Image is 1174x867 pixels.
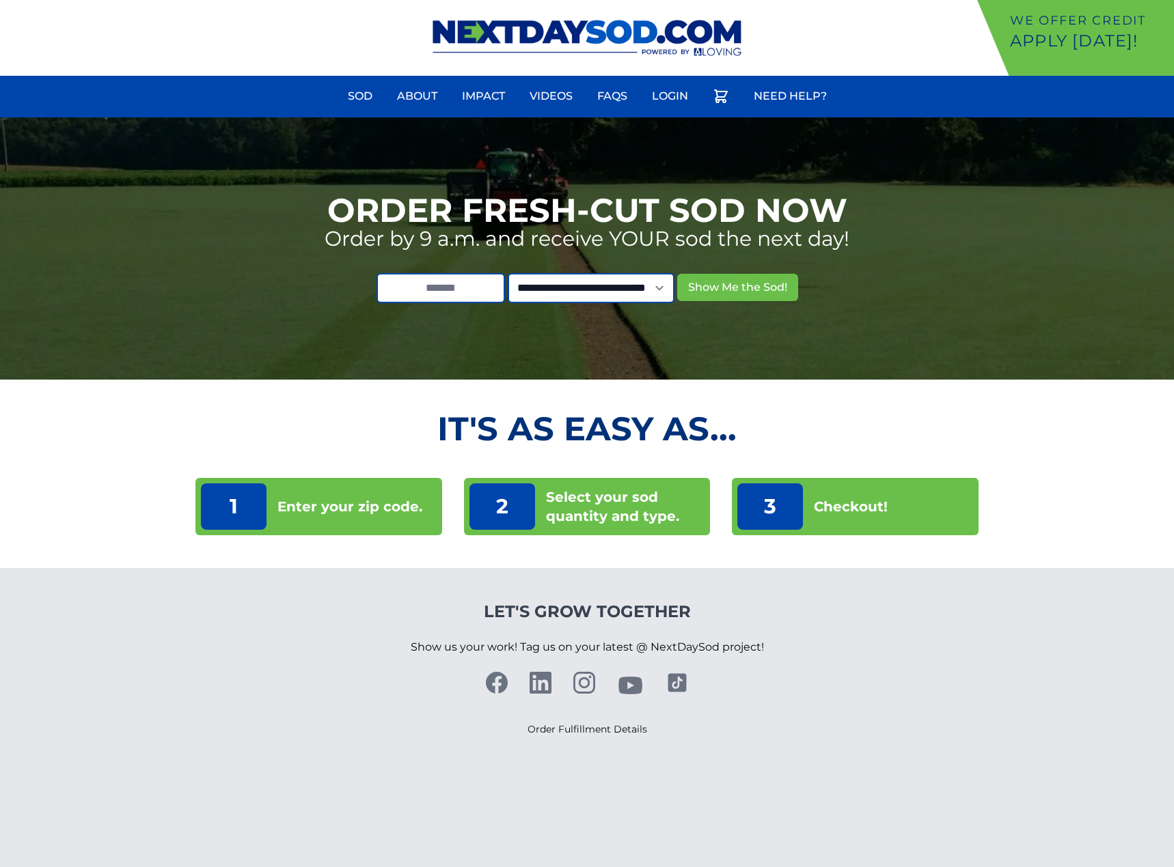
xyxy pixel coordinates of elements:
[327,194,847,227] h1: Order Fresh-Cut Sod Now
[325,227,849,251] p: Order by 9 a.m. and receive YOUR sod the next day!
[1010,11,1169,30] p: We offer Credit
[340,80,381,113] a: Sod
[814,497,888,516] p: Checkout!
[737,483,803,530] p: 3
[411,601,764,623] h4: Let's Grow Together
[644,80,696,113] a: Login
[277,497,422,516] p: Enter your zip code.
[201,483,267,530] p: 1
[546,487,705,526] p: Select your sod quantity and type.
[528,723,647,735] a: Order Fulfillment Details
[469,483,535,530] p: 2
[746,80,835,113] a: Need Help?
[195,412,978,445] h2: It's as Easy As...
[411,623,764,672] p: Show us your work! Tag us on your latest @ NextDaySod project!
[1010,30,1169,52] p: Apply [DATE]!
[589,80,636,113] a: FAQs
[389,80,446,113] a: About
[454,80,513,113] a: Impact
[521,80,581,113] a: Videos
[677,274,798,301] button: Show Me the Sod!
